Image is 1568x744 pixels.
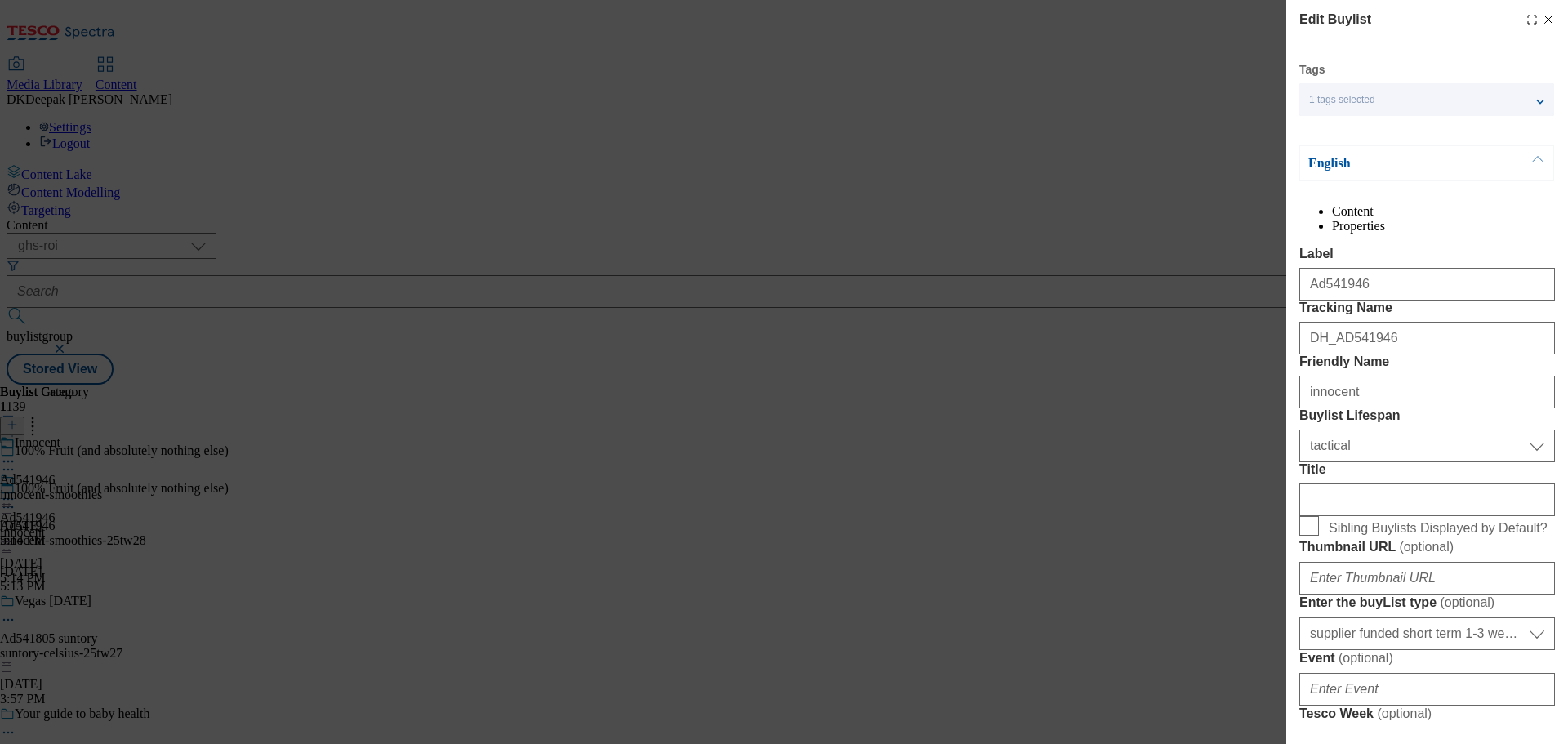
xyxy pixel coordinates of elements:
label: Thumbnail URL [1299,539,1555,555]
span: 1 tags selected [1309,94,1375,106]
label: Tesco Week [1299,706,1555,722]
label: Label [1299,247,1555,261]
span: ( optional ) [1377,706,1432,720]
label: Enter the buyList type [1299,595,1555,611]
span: ( optional ) [1399,540,1454,554]
label: Tags [1299,65,1325,74]
label: Title [1299,462,1555,477]
label: Tracking Name [1299,301,1555,315]
span: ( optional ) [1440,595,1494,609]
input: Enter Label [1299,268,1555,301]
input: Enter Tracking Name [1299,322,1555,354]
label: Event [1299,650,1555,666]
span: ( optional ) [1339,651,1393,665]
li: Properties [1332,219,1555,234]
input: Enter Title [1299,483,1555,516]
input: Enter Friendly Name [1299,376,1555,408]
li: Content [1332,204,1555,219]
button: 1 tags selected [1299,83,1554,116]
label: Friendly Name [1299,354,1555,369]
label: Buylist Lifespan [1299,408,1555,423]
span: Sibling Buylists Displayed by Default? [1329,521,1548,536]
input: Enter Event [1299,673,1555,706]
input: Enter Thumbnail URL [1299,562,1555,595]
p: English [1308,155,1480,172]
h4: Edit Buylist [1299,10,1371,29]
